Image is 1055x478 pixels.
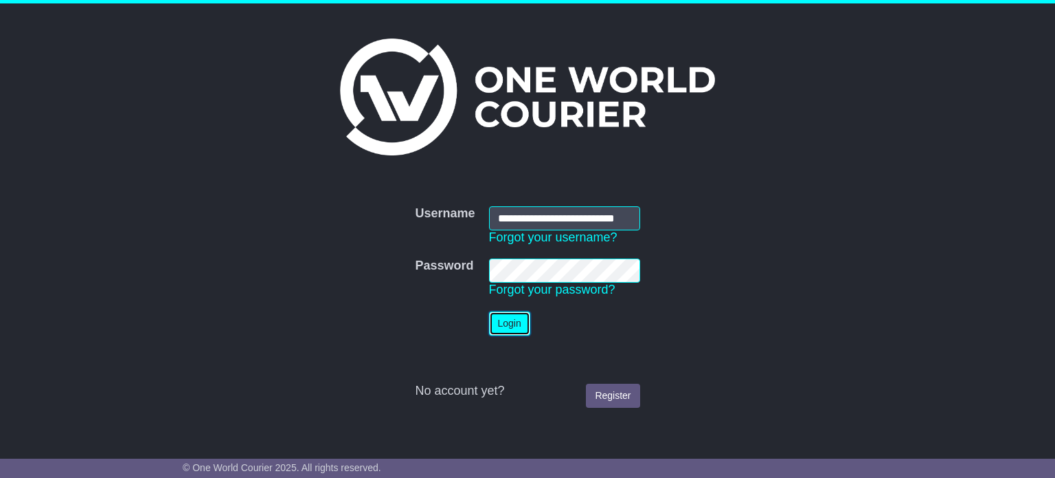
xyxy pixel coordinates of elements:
label: Password [415,259,473,274]
a: Forgot your username? [489,230,617,244]
label: Username [415,206,475,221]
a: Forgot your password? [489,283,615,296]
div: No account yet? [415,384,639,399]
a: Register [586,384,639,408]
span: © One World Courier 2025. All rights reserved. [183,462,381,473]
img: One World [340,39,715,155]
button: Login [489,312,530,336]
